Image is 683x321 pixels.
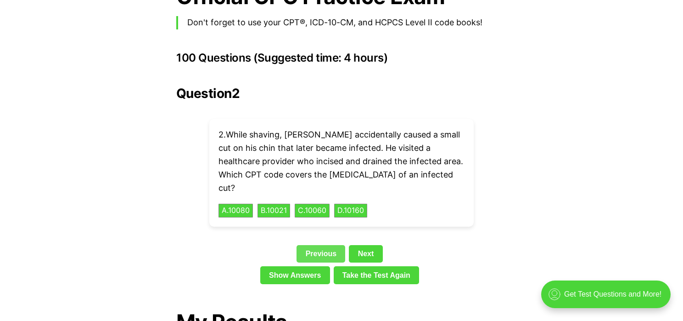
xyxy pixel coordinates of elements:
button: B.10021 [258,204,290,218]
blockquote: Don't forget to use your CPT®, ICD-10-CM, and HCPCS Level II code books! [176,16,507,29]
a: Previous [297,245,345,263]
a: Show Answers [260,266,330,284]
a: Next [349,245,382,263]
button: C.10060 [295,204,330,218]
h2: Question 2 [176,86,507,101]
h3: 100 Questions (Suggested time: 4 hours) [176,52,507,64]
button: A.10080 [218,204,253,218]
a: Take the Test Again [334,266,420,284]
button: D.10160 [334,204,367,218]
p: 2 . While shaving, [PERSON_NAME] accidentally caused a small cut on his chin that later became in... [218,128,465,195]
iframe: portal-trigger [533,276,683,321]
